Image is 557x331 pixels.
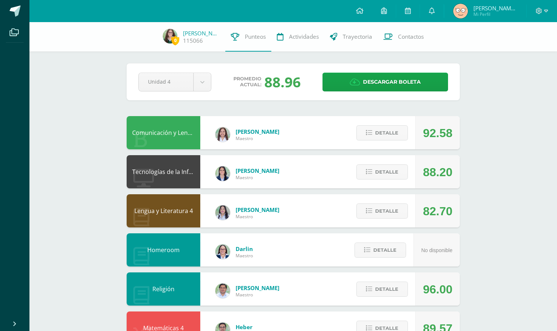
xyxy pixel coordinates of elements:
[127,272,200,306] div: Religión
[236,213,279,220] span: Maestro
[375,126,398,140] span: Detalle
[355,243,406,258] button: Detalle
[127,116,200,149] div: Comunicación y Lenguaje L3 Inglés 4
[215,205,230,220] img: df6a3bad71d85cf97c4a6d1acf904499.png
[236,174,279,181] span: Maestro
[236,292,279,298] span: Maestro
[236,252,253,259] span: Maestro
[171,36,179,45] span: 0
[236,167,279,174] span: [PERSON_NAME]
[453,4,468,18] img: 6366ed5ed987100471695a0532754633.png
[264,72,301,91] div: 88.96
[236,128,279,135] span: [PERSON_NAME]
[127,155,200,188] div: Tecnologías de la Información y la Comunicación 4
[375,165,398,179] span: Detalle
[473,11,518,17] span: Mi Perfil
[356,164,408,180] button: Detalle
[322,73,448,91] a: Descargar boleta
[356,203,408,219] button: Detalle
[375,204,398,218] span: Detalle
[271,22,324,52] a: Actividades
[423,273,452,306] div: 96.00
[423,156,452,189] div: 88.20
[356,282,408,297] button: Detalle
[289,33,319,41] span: Actividades
[236,284,279,292] span: [PERSON_NAME]
[373,243,396,257] span: Detalle
[473,4,518,12] span: [PERSON_NAME] de los Angeles
[215,283,230,298] img: f767cae2d037801592f2ba1a5db71a2a.png
[215,244,230,259] img: 571966f00f586896050bf2f129d9ef0a.png
[375,282,398,296] span: Detalle
[236,245,253,252] span: Darlin
[127,233,200,266] div: Homeroom
[215,127,230,142] img: acecb51a315cac2de2e3deefdb732c9f.png
[236,206,279,213] span: [PERSON_NAME]
[423,195,452,228] div: 82.70
[148,73,184,90] span: Unidad 4
[233,76,261,88] span: Promedio actual:
[378,22,429,52] a: Contactos
[423,116,452,150] div: 92.58
[127,194,200,227] div: Lengua y Literatura 4
[225,22,271,52] a: Punteos
[215,166,230,181] img: 7489ccb779e23ff9f2c3e89c21f82ed0.png
[363,73,421,91] span: Descargar boleta
[398,33,424,41] span: Contactos
[183,37,203,45] a: 115066
[163,29,177,43] img: 7a8bb309cd2690a783a0c444a844ac85.png
[236,323,253,331] span: Heber
[236,135,279,142] span: Maestro
[421,247,452,253] span: No disponible
[356,125,408,140] button: Detalle
[245,33,266,41] span: Punteos
[183,29,220,37] a: [PERSON_NAME]
[343,33,372,41] span: Trayectoria
[139,73,211,91] a: Unidad 4
[324,22,378,52] a: Trayectoria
